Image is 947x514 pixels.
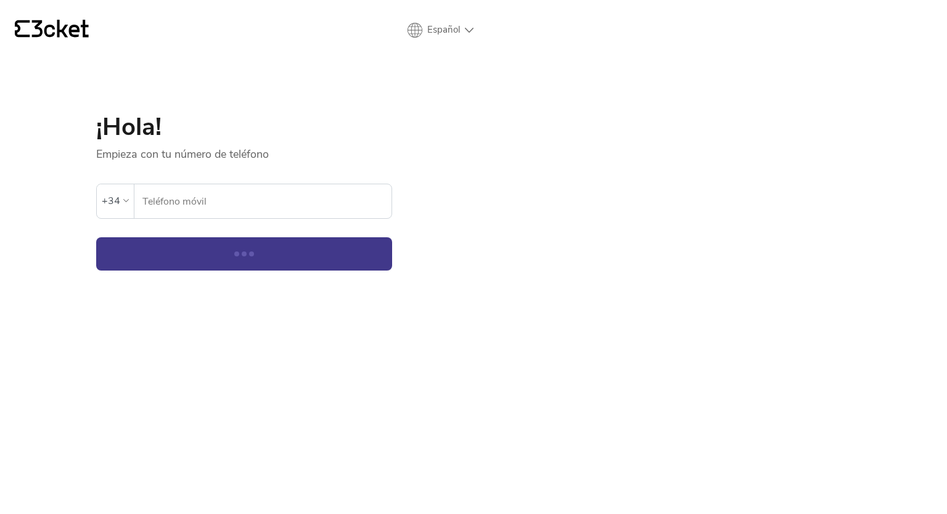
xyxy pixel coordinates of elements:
[15,20,89,41] a: {' '}
[134,184,392,219] label: Teléfono móvil
[15,20,30,38] g: {' '}
[142,184,392,218] input: Teléfono móvil
[96,237,392,271] button: Continuar
[102,192,120,210] div: +34
[96,139,392,161] p: Empieza con tu número de teléfono
[96,115,392,139] h1: ¡Hola!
